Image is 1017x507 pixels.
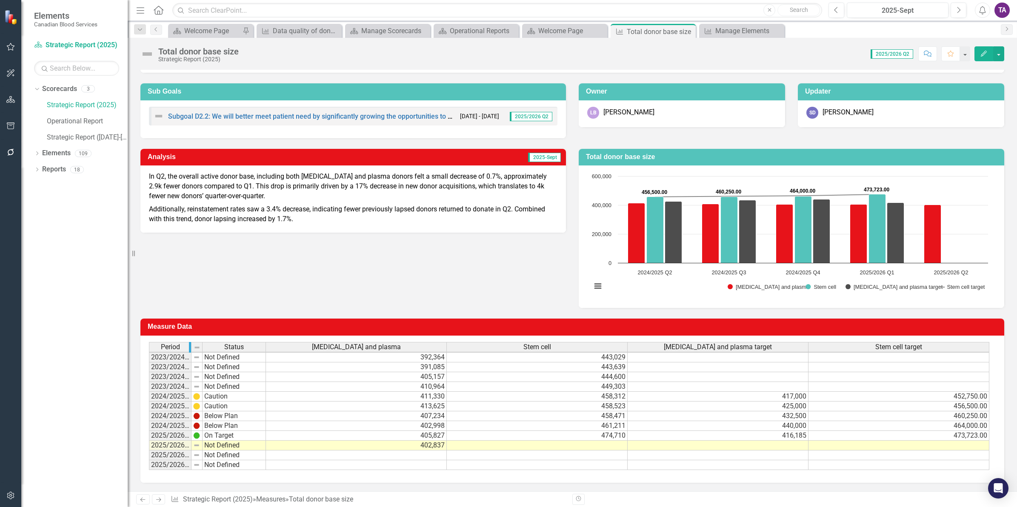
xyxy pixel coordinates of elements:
div: [PERSON_NAME] [823,108,874,117]
text: 200,000 [592,231,611,237]
a: Welcome Page [524,26,605,36]
td: Not Defined [203,460,266,470]
td: 452,750.00 [808,392,989,402]
span: [MEDICAL_DATA] and plasma target [664,343,772,351]
a: Manage Elements [701,26,782,36]
td: 432,500 [628,411,808,421]
td: 2025/2026 Q1 [149,431,191,441]
td: 2023/2024 Q2 [149,362,191,372]
text: 456,500.00 [642,189,667,195]
h3: Updater [805,88,1000,95]
td: 2023/2024 Q4 [149,382,191,392]
button: Show Whole blood and plasma target [846,284,929,290]
td: 391,085 [266,362,447,372]
div: [PERSON_NAME] [603,108,654,117]
td: 425,000 [628,402,808,411]
td: Not Defined [203,441,266,450]
a: Strategic Report (2025) [34,40,119,50]
small: [DATE] - [DATE] [460,112,499,120]
span: In Q2, the overall active donor base, including both [MEDICAL_DATA] and plasma donors felt a smal... [149,172,547,200]
path: 2024/2025 Q4, 461,211. Stem cell. [795,197,812,263]
span: Stem cell target [875,343,922,351]
div: Chart. Highcharts interactive chart. [587,172,996,299]
g: Stem cell, series 2 of 4. Bar series with 5 bars. [647,176,952,263]
button: 2025-Sept [847,3,948,18]
td: Not Defined [203,352,266,362]
td: 2024/2025 Q3 [149,411,191,421]
button: Show Whole blood and plasma [728,284,796,290]
path: 2025/2026 Q1, 474,710. Stem cell. [869,194,886,263]
a: Reports [42,165,66,174]
td: Below Plan [203,411,266,421]
path: 2024/2025 Q2, 458,523. Stem cell. [647,197,664,263]
div: Manage Elements [715,26,782,36]
td: 458,523 [447,402,628,411]
img: 8DAGhfEEPCf229AAAAAElFTkSuQmCC [193,383,200,390]
h3: Measure Data [148,323,1000,330]
div: Strategic Report (2025) [158,56,239,63]
text: 473,723.00 [864,187,889,193]
text: Stem cell [814,284,836,290]
a: Measures [256,495,286,503]
span: Search [790,6,808,13]
button: Show Stem cell [806,284,836,290]
svg: Interactive chart [587,172,992,299]
div: Open Intercom Messenger [988,478,1008,498]
div: Manage Scorecards [361,26,428,36]
td: 449,303 [447,382,628,392]
input: Search Below... [34,61,119,76]
div: LB [587,107,599,119]
h3: Owner [586,88,781,95]
img: 8DAGhfEEPCf229AAAAAElFTkSuQmCC [193,452,200,459]
td: 2023/2024 Q1 [149,352,191,362]
div: Data quality of donor records [273,26,340,36]
img: 8DAGhfEEPCf229AAAAAElFTkSuQmCC [193,373,200,380]
text: 2025/2026 Q2 [934,269,968,276]
path: 2025/2026 Q1, 416,185. Whole blood and plasma target . [887,203,904,263]
img: AAAAAElFTkSuQmCC [193,413,200,419]
text: 464,000.00 [790,188,815,194]
text: 2024/2025 Q2 [637,269,672,276]
div: 18 [70,166,84,173]
td: 2023/2024 Q3 [149,372,191,382]
text: 0 [608,260,611,266]
td: Not Defined [203,382,266,392]
path: 2024/2025 Q4, 402,998. Whole blood and plasma. [776,205,793,263]
td: 402,998 [266,421,447,431]
path: 2024/2025 Q3, 407,234. Whole blood and plasma. [702,204,719,263]
a: Elements [42,148,71,158]
td: 461,211 [447,421,628,431]
span: Period [161,343,180,351]
path: 2024/2025 Q3, 432,500. Whole blood and plasma target . [739,200,756,263]
td: 443,029 [447,352,628,362]
td: 440,000 [628,421,808,431]
div: Operational Reports [450,26,517,36]
img: 8DAGhfEEPCf229AAAAAElFTkSuQmCC [193,442,200,449]
small: Canadian Blood Services [34,21,97,28]
a: Welcome Page [170,26,240,36]
text: Stem cell target [947,284,985,290]
button: View chart menu, Chart [591,280,603,292]
div: Welcome Page [538,26,605,36]
td: Not Defined [203,362,266,372]
div: Total donor base size [158,47,239,56]
td: 416,185 [628,431,808,441]
td: Not Defined [203,372,266,382]
td: On Target [203,431,266,441]
img: Yx0AAAAASUVORK5CYII= [193,403,200,410]
a: Operational Reports [436,26,517,36]
button: Show Stem cell target [938,284,985,290]
img: Not Defined [154,111,164,121]
td: 407,234 [266,411,447,421]
a: Data quality of donor records [259,26,340,36]
td: 410,964 [266,382,447,392]
span: Elements [34,11,97,21]
td: 411,330 [266,392,447,402]
td: 458,312 [447,392,628,402]
td: 473,723.00 [808,431,989,441]
span: Additionally, reinstatement rates saw a 3.4% decrease, indicating fewer previously lapsed donors ... [149,205,545,223]
td: 417,000 [628,392,808,402]
td: 460,250.00 [808,411,989,421]
td: 2025/2026 Q3 [149,450,191,460]
h3: Sub Goals [148,88,562,95]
